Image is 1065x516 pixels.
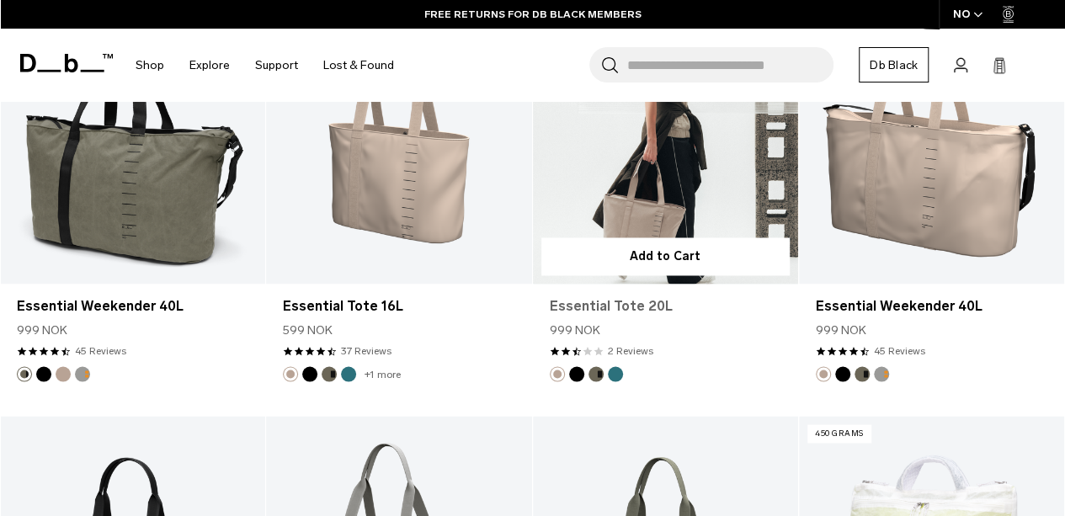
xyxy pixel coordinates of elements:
a: +1 more [365,368,401,380]
button: Fogbow Beige [56,366,71,381]
span: 999 NOK [816,321,866,338]
button: Sand Grey [874,366,889,381]
button: Forest Green [322,366,337,381]
a: Essential Tote 20L [550,296,781,317]
a: Essential Tote 16L [283,296,514,317]
button: Fogbow Beige [816,366,831,381]
button: Fogbow Beige [550,366,565,381]
a: 37 reviews [341,343,391,358]
span: 999 NOK [17,321,67,338]
button: Midnight Teal [608,366,623,381]
a: Essential Weekender 40L [17,296,248,317]
button: Add to Cart [541,237,790,275]
button: Black Out [569,366,584,381]
p: 450 grams [807,424,871,442]
a: Shop [136,35,164,95]
a: 45 reviews [874,343,925,358]
button: Forest Green [855,366,870,381]
span: 599 NOK [283,321,333,338]
button: Midnight Teal [341,366,356,381]
a: 2 reviews [608,343,653,358]
button: Forest Green [588,366,604,381]
button: Black Out [302,366,317,381]
button: Black Out [835,366,850,381]
a: FREE RETURNS FOR DB BLACK MEMBERS [424,7,642,22]
button: Black Out [36,366,51,381]
a: Essential Weekender 40L [816,296,1047,317]
a: Support [255,35,298,95]
a: Db Black [859,47,929,82]
a: Explore [189,35,230,95]
a: Lost & Found [323,35,394,95]
a: 45 reviews [75,343,126,358]
span: 999 NOK [550,321,600,338]
nav: Main Navigation [123,29,407,102]
button: Sand Grey [75,366,90,381]
button: Forest Green [17,366,32,381]
button: Fogbow Beige [283,366,298,381]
